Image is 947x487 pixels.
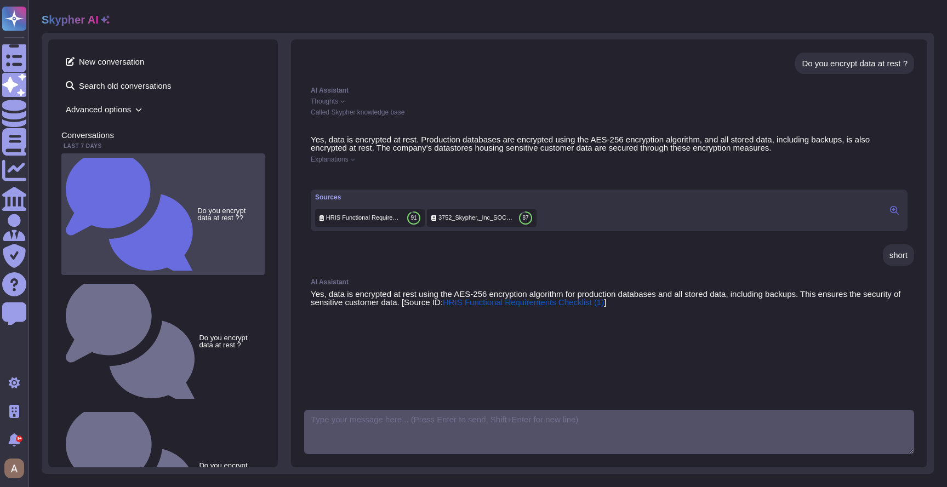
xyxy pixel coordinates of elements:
[322,315,330,324] button: Like this response
[333,172,341,181] button: Dislike this response
[315,209,425,227] div: Click to preview/edit this source
[889,251,908,259] div: short
[322,171,330,180] button: Like this response
[311,87,908,94] div: AI Assistant
[427,209,537,227] div: Click to preview/edit this source
[311,316,320,324] button: Copy this response
[311,172,320,181] button: Copy this response
[61,53,265,70] span: New conversation
[522,215,528,221] span: 87
[311,279,908,285] div: AI Assistant
[410,215,417,221] span: 91
[61,144,265,149] div: Last 7 days
[315,194,537,200] div: Sources
[311,108,404,116] span: Called Skypher knowledge base
[16,436,22,442] div: 9+
[197,207,260,221] small: Do you encrypt data at rest ??
[61,77,265,94] span: Search old conversations
[4,459,24,478] img: user
[311,135,908,152] p: Yes, data is encrypted at rest. Production databases are encrypted using the AES-256 encryption a...
[199,462,260,476] small: Do you encrypt data at rest ?
[311,290,908,306] p: Yes, data is encrypted at rest using the AES-256 encryption algorithm for production databases an...
[886,204,903,217] button: Click to view sources in the right panel
[61,131,265,139] div: Conversations
[326,214,403,222] span: HRIS Functional Requirements Checklist (1)
[333,316,341,324] button: Dislike this response
[42,13,99,26] h2: Skypher AI
[311,98,338,105] span: Thoughts
[2,456,32,480] button: user
[61,101,265,118] span: Advanced options
[443,297,604,307] span: Click to preview this source
[199,334,260,348] small: Do you encrypt data at rest ?
[802,59,908,67] div: Do you encrypt data at rest ?
[311,156,349,163] span: Explanations
[438,214,515,222] span: 3752_Skypher,_Inc_SOC2.2_Final.pdf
